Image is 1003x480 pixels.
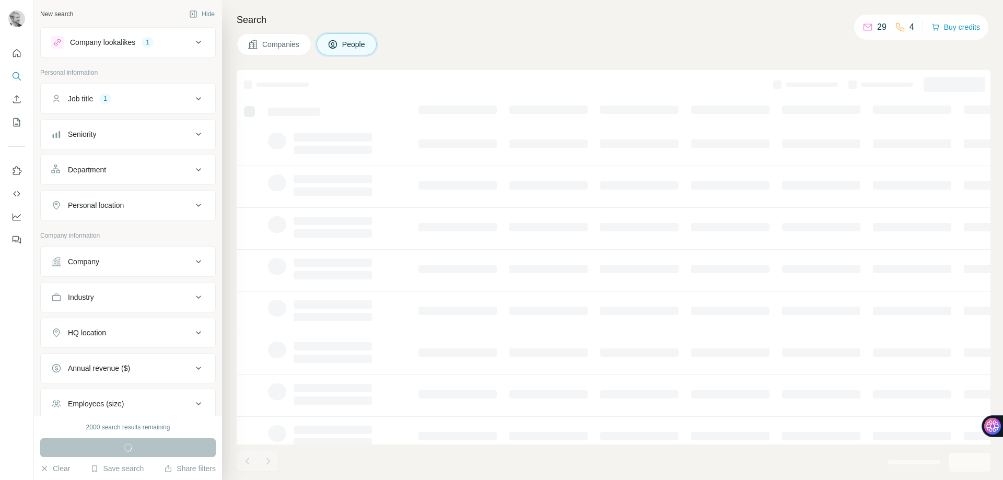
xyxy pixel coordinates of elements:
[41,86,215,111] button: Job title1
[8,67,25,86] button: Search
[68,165,106,175] div: Department
[342,39,366,50] span: People
[90,463,144,474] button: Save search
[182,6,222,22] button: Hide
[8,10,25,27] img: Avatar
[41,193,215,218] button: Personal location
[40,463,70,474] button: Clear
[877,21,887,33] p: 29
[40,68,216,77] p: Personal information
[68,399,124,409] div: Employees (size)
[41,122,215,147] button: Seniority
[262,39,300,50] span: Companies
[99,94,111,103] div: 1
[41,249,215,274] button: Company
[68,256,99,267] div: Company
[70,37,135,48] div: Company lookalikes
[68,93,93,104] div: Job title
[68,327,106,338] div: HQ location
[8,113,25,132] button: My lists
[931,20,980,34] button: Buy credits
[8,230,25,249] button: Feedback
[8,90,25,109] button: Enrich CSV
[237,13,990,27] h4: Search
[41,157,215,182] button: Department
[142,38,154,47] div: 1
[8,161,25,180] button: Use Surfe on LinkedIn
[164,463,216,474] button: Share filters
[8,207,25,226] button: Dashboard
[68,200,124,210] div: Personal location
[8,184,25,203] button: Use Surfe API
[909,21,914,33] p: 4
[86,423,170,432] div: 2000 search results remaining
[68,129,96,139] div: Seniority
[41,391,215,416] button: Employees (size)
[8,44,25,63] button: Quick start
[41,320,215,345] button: HQ location
[40,231,216,240] p: Company information
[41,356,215,381] button: Annual revenue ($)
[68,292,94,302] div: Industry
[41,30,215,55] button: Company lookalikes1
[40,9,73,19] div: New search
[68,363,130,373] div: Annual revenue ($)
[41,285,215,310] button: Industry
